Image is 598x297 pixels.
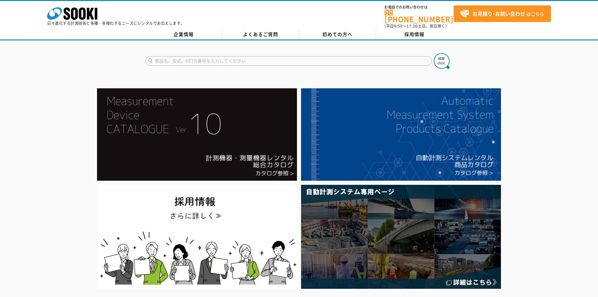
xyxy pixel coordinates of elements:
[145,30,222,39] a: 企業情報
[299,30,376,39] a: 初めての方へ
[472,10,525,17] strong: お見積り･お問い合わせ
[434,53,450,69] img: btn_search.png
[145,56,432,66] input: 商品名、型式、NETIS番号を入力してください
[376,30,453,39] a: 採用情報
[301,88,501,181] img: 自動計測システムカタログ
[454,5,551,22] a: お見積り･お問い合わせはこちら
[222,30,299,39] a: よくあるご質問
[394,23,403,29] span: 8:50
[97,185,297,289] img: SOOKI recruit
[47,21,185,25] p: 日々進化する計測技術と多種・多様化するニーズにレンタルでお応えします。
[460,9,544,19] span: はこちら
[407,23,418,29] span: 17:30
[301,185,501,289] img: 自動計測システム専用ページ
[97,88,297,181] img: Catalog Ver10
[385,23,447,29] span: (平日 ～ 土日、祝日除く)
[322,31,353,38] span: 初めての方へ
[385,10,454,23] a: [PHONE_NUMBER]
[385,5,454,9] span: お電話でのお問い合わせは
